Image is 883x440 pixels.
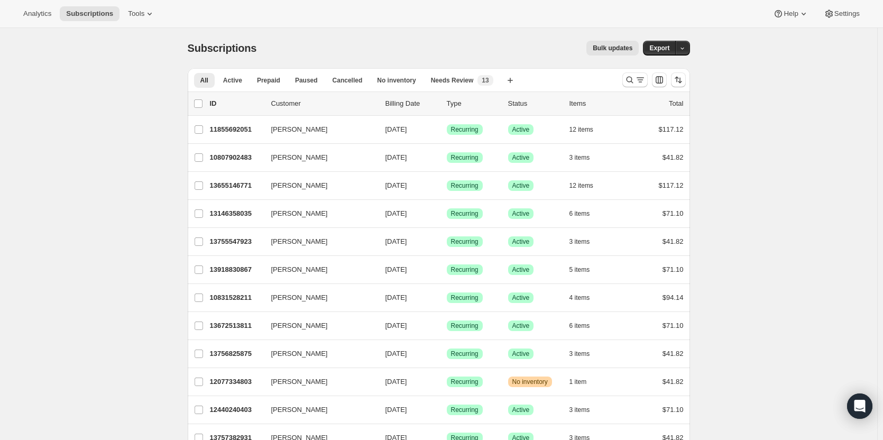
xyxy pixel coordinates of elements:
[385,265,407,273] span: [DATE]
[512,350,530,358] span: Active
[265,373,371,390] button: [PERSON_NAME]
[834,10,860,18] span: Settings
[333,76,363,85] span: Cancelled
[512,322,530,330] span: Active
[385,181,407,189] span: [DATE]
[659,181,684,189] span: $117.12
[502,73,519,88] button: Create new view
[622,72,648,87] button: Search and filter results
[271,349,328,359] span: [PERSON_NAME]
[451,181,479,190] span: Recurring
[385,378,407,386] span: [DATE]
[385,125,407,133] span: [DATE]
[663,265,684,273] span: $71.10
[385,153,407,161] span: [DATE]
[451,125,479,134] span: Recurring
[669,98,683,109] p: Total
[271,152,328,163] span: [PERSON_NAME]
[569,237,590,246] span: 3 items
[663,237,684,245] span: $41.82
[271,377,328,387] span: [PERSON_NAME]
[512,125,530,134] span: Active
[210,402,684,417] div: 12440240403[PERSON_NAME][DATE]SuccessRecurringSuccessActive3 items$71.10
[188,42,257,54] span: Subscriptions
[271,292,328,303] span: [PERSON_NAME]
[847,393,872,419] div: Open Intercom Messenger
[663,406,684,414] span: $71.10
[210,292,263,303] p: 10831528211
[210,208,263,219] p: 13146358035
[271,208,328,219] span: [PERSON_NAME]
[451,209,479,218] span: Recurring
[265,205,371,222] button: [PERSON_NAME]
[451,378,479,386] span: Recurring
[210,320,263,331] p: 13672513811
[663,294,684,301] span: $94.14
[569,262,602,277] button: 5 items
[265,261,371,278] button: [PERSON_NAME]
[569,209,590,218] span: 6 items
[451,294,479,302] span: Recurring
[451,322,479,330] span: Recurring
[569,178,605,193] button: 12 items
[508,98,561,109] p: Status
[569,350,590,358] span: 3 items
[23,10,51,18] span: Analytics
[271,98,377,109] p: Customer
[128,10,144,18] span: Tools
[385,237,407,245] span: [DATE]
[671,72,686,87] button: Sort the results
[512,378,548,386] span: No inventory
[593,44,632,52] span: Bulk updates
[569,294,590,302] span: 4 items
[569,290,602,305] button: 4 items
[210,264,263,275] p: 13918830867
[569,378,587,386] span: 1 item
[652,72,667,87] button: Customize table column order and visibility
[663,378,684,386] span: $41.82
[66,10,113,18] span: Subscriptions
[265,233,371,250] button: [PERSON_NAME]
[271,264,328,275] span: [PERSON_NAME]
[569,406,590,414] span: 3 items
[451,237,479,246] span: Recurring
[210,377,263,387] p: 12077334803
[512,181,530,190] span: Active
[649,44,669,52] span: Export
[663,153,684,161] span: $41.82
[663,322,684,329] span: $71.10
[512,153,530,162] span: Active
[512,209,530,218] span: Active
[265,149,371,166] button: [PERSON_NAME]
[265,345,371,362] button: [PERSON_NAME]
[271,405,328,415] span: [PERSON_NAME]
[512,237,530,246] span: Active
[223,76,242,85] span: Active
[210,374,684,389] div: 12077334803[PERSON_NAME][DATE]SuccessRecurringWarningNo inventory1 item$41.82
[569,234,602,249] button: 3 items
[271,124,328,135] span: [PERSON_NAME]
[767,6,815,21] button: Help
[295,76,318,85] span: Paused
[265,289,371,306] button: [PERSON_NAME]
[271,320,328,331] span: [PERSON_NAME]
[210,346,684,361] div: 13756825875[PERSON_NAME][DATE]SuccessRecurringSuccessActive3 items$41.82
[210,234,684,249] div: 13755547923[PERSON_NAME][DATE]SuccessRecurringSuccessActive3 items$41.82
[451,350,479,358] span: Recurring
[663,350,684,357] span: $41.82
[569,122,605,137] button: 12 items
[385,209,407,217] span: [DATE]
[817,6,866,21] button: Settings
[17,6,58,21] button: Analytics
[569,153,590,162] span: 3 items
[447,98,500,109] div: Type
[210,405,263,415] p: 12440240403
[210,98,684,109] div: IDCustomerBilling DateTypeStatusItemsTotal
[659,125,684,133] span: $117.12
[569,181,593,190] span: 12 items
[643,41,676,56] button: Export
[210,318,684,333] div: 13672513811[PERSON_NAME][DATE]SuccessRecurringSuccessActive6 items$71.10
[569,150,602,165] button: 3 items
[210,150,684,165] div: 10807902483[PERSON_NAME][DATE]SuccessRecurringSuccessActive3 items$41.82
[271,236,328,247] span: [PERSON_NAME]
